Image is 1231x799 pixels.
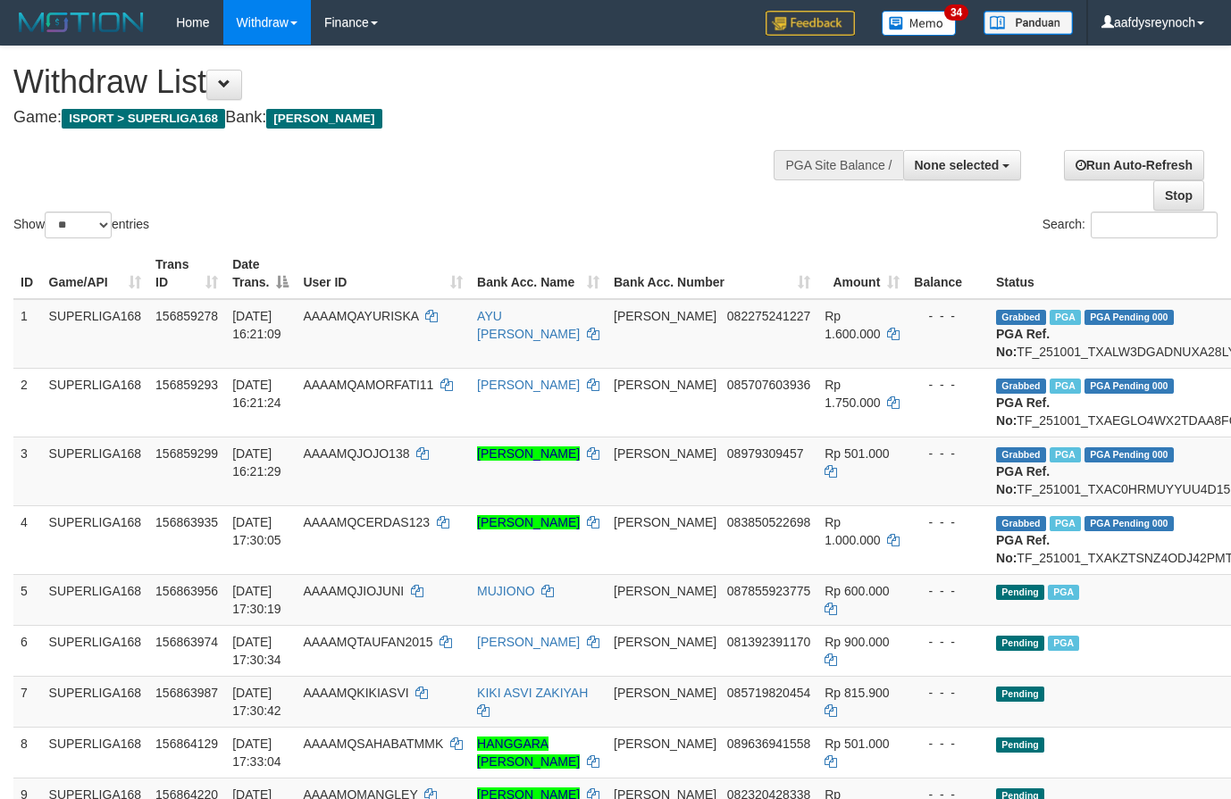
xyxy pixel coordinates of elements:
th: User ID: activate to sort column ascending [296,248,470,299]
span: [PERSON_NAME] [614,515,716,529]
span: [PERSON_NAME] [614,635,716,649]
span: Pending [996,687,1044,702]
span: [DATE] 17:30:19 [232,584,281,616]
span: AAAAMQJOJO138 [303,446,409,461]
span: AAAAMQJIOJUNI [303,584,404,598]
a: [PERSON_NAME] [477,446,580,461]
span: Marked by aafheankoy [1048,636,1079,651]
h1: Withdraw List [13,64,803,100]
span: 34 [944,4,968,21]
span: AAAAMQTAUFAN2015 [303,635,432,649]
td: SUPERLIGA168 [42,368,149,437]
div: PGA Site Balance / [774,150,902,180]
td: SUPERLIGA168 [42,727,149,778]
th: Amount: activate to sort column ascending [817,248,907,299]
span: Rp 501.000 [825,446,889,461]
span: Copy 083850522698 to clipboard [727,515,810,529]
td: SUPERLIGA168 [42,676,149,727]
button: None selected [903,150,1022,180]
img: Button%20Memo.svg [882,11,957,36]
span: Pending [996,636,1044,651]
span: AAAAMQAYURISKA [303,309,418,323]
td: 5 [13,574,42,625]
td: 4 [13,505,42,574]
div: - - - [914,376,982,394]
span: Rp 1.600.000 [825,309,880,341]
span: PGA Pending [1084,310,1174,325]
th: ID [13,248,42,299]
span: [DATE] 17:30:42 [232,686,281,718]
td: SUPERLIGA168 [42,299,149,369]
span: PGA Pending [1084,379,1174,394]
span: [DATE] 16:21:29 [232,446,281,479]
span: Copy 089636941558 to clipboard [727,737,810,751]
td: 1 [13,299,42,369]
span: Copy 081392391170 to clipboard [727,635,810,649]
span: Marked by aafheankoy [1048,585,1079,600]
span: Copy 08979309457 to clipboard [727,446,804,461]
span: PGA Pending [1084,447,1174,462]
span: PGA Pending [1084,516,1174,531]
div: - - - [914,445,982,462]
span: AAAAMQCERDAS123 [303,515,430,529]
div: - - - [914,513,982,531]
td: 3 [13,437,42,505]
span: 156863974 [155,635,218,649]
div: - - - [914,582,982,600]
a: [PERSON_NAME] [477,635,580,649]
span: [PERSON_NAME] [614,446,716,461]
span: Marked by aafheankoy [1050,516,1081,531]
div: - - - [914,307,982,325]
span: Marked by aafheankoy [1050,310,1081,325]
th: Bank Acc. Number: activate to sort column ascending [607,248,817,299]
th: Balance [907,248,989,299]
span: Rp 501.000 [825,737,889,751]
a: KIKI ASVI ZAKIYAH [477,686,588,700]
td: SUPERLIGA168 [42,437,149,505]
span: Rp 815.900 [825,686,889,700]
span: Pending [996,737,1044,753]
th: Game/API: activate to sort column ascending [42,248,149,299]
span: Rp 600.000 [825,584,889,598]
td: 7 [13,676,42,727]
th: Trans ID: activate to sort column ascending [148,248,225,299]
label: Show entries [13,212,149,238]
span: Grabbed [996,447,1046,462]
a: MUJIONO [477,584,535,598]
input: Search: [1091,212,1218,238]
span: Rp 900.000 [825,635,889,649]
span: [PERSON_NAME] [614,378,716,392]
td: 2 [13,368,42,437]
a: Stop [1153,180,1204,211]
span: [PERSON_NAME] [614,686,716,700]
a: AYU [PERSON_NAME] [477,309,580,341]
span: Copy 085719820454 to clipboard [727,686,810,700]
span: Marked by aafheankoy [1050,447,1081,462]
span: AAAAMQKIKIASVI [303,686,408,700]
img: panduan.png [984,11,1073,35]
span: [DATE] 16:21:09 [232,309,281,341]
div: - - - [914,735,982,753]
span: 156859278 [155,309,218,323]
span: Marked by aafheankoy [1050,379,1081,394]
span: 156864129 [155,737,218,751]
span: Rp 1.750.000 [825,378,880,410]
span: [PERSON_NAME] [614,584,716,598]
div: - - - [914,633,982,651]
span: 156863956 [155,584,218,598]
label: Search: [1043,212,1218,238]
span: Grabbed [996,516,1046,531]
span: Copy 082275241227 to clipboard [727,309,810,323]
th: Date Trans.: activate to sort column descending [225,248,296,299]
span: [DATE] 16:21:24 [232,378,281,410]
span: Rp 1.000.000 [825,515,880,547]
span: 156859293 [155,378,218,392]
select: Showentries [45,212,112,238]
span: Grabbed [996,310,1046,325]
span: AAAAMQSAHABATMMK [303,737,443,751]
td: 6 [13,625,42,676]
b: PGA Ref. No: [996,327,1050,359]
span: Pending [996,585,1044,600]
td: SUPERLIGA168 [42,574,149,625]
b: PGA Ref. No: [996,533,1050,565]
